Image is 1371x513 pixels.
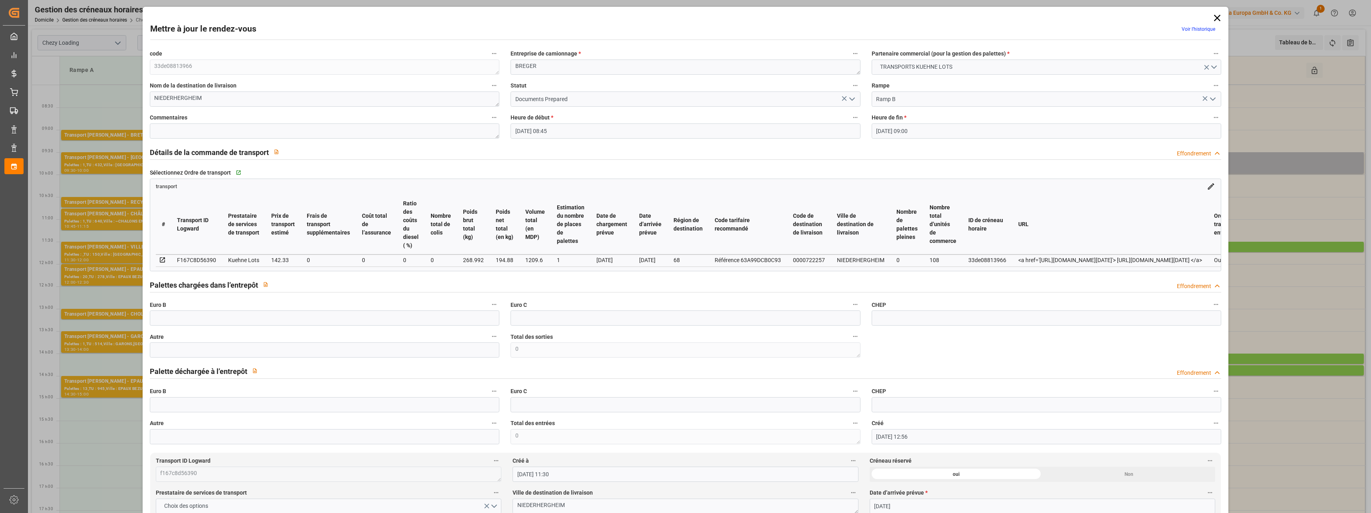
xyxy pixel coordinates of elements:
font: Transport ID Logward [156,457,211,464]
font: Total des sorties [511,334,553,340]
h2: Mettre à jour le rendez-vous [150,23,256,36]
input: JJ-MM-AAAA HH :MM [872,123,1222,139]
div: 108 [930,255,956,265]
font: Prestataire de services de transport [156,489,247,496]
div: Non [1043,467,1216,482]
span: transport [156,183,177,189]
button: Prestataire de services de transport [491,487,501,498]
font: Euro B [150,302,166,308]
button: Ouvrir le menu [845,93,857,105]
input: Type à rechercher/sélectionner [511,91,860,107]
button: Euro B [489,386,499,396]
button: Heure de fin * [1211,112,1221,123]
button: Commentaires [489,112,499,123]
th: Code de destination de livraison [787,195,831,255]
font: Nom de la destination de livraison [150,82,236,89]
font: Autre [150,334,164,340]
button: Heure de début * [850,112,860,123]
button: Euro B [489,299,499,310]
div: <a href='[URL][DOMAIN_NAME][DATE]'> [URL][DOMAIN_NAME][DATE] </a> [1018,255,1202,265]
div: 0 [362,255,391,265]
font: Ville de destination de livraison [513,489,593,496]
font: Autre [150,420,164,426]
th: Date de chargement prévue [590,195,633,255]
h2: Palettes chargées dans l’entrepôt [150,280,258,290]
button: Rampe [1211,80,1221,91]
button: Transport ID Logward [491,455,501,466]
div: 194.88 [496,255,513,265]
font: Euro C [511,388,527,394]
font: Créé [872,420,884,426]
button: Nom de la destination de livraison [489,80,499,91]
font: CHEP [872,302,886,308]
button: Ouvrir le menu [872,60,1222,75]
button: code [489,48,499,59]
div: NIEDERHERGHEIM [837,255,884,265]
textarea: 0 [511,429,860,444]
input: JJ-MM-AAAA HH :MM [511,123,860,139]
button: Euro C [850,299,860,310]
th: Poids net total (en kg) [490,195,519,255]
font: Date d’arrivée prévue [870,489,924,496]
font: Créé à [513,457,529,464]
div: Kuehne Lots [228,255,259,265]
th: Ordre de transport envoyé [1208,195,1244,255]
button: Euro C [850,386,860,396]
th: Nombre total d’unités de commerce [924,195,962,255]
th: Nombre total de colis [425,195,457,255]
button: Autre [489,331,499,342]
font: Créneau réservé [870,457,912,464]
th: ID de créneau horaire [962,195,1012,255]
th: Prix de transport estimé [265,195,301,255]
div: Effondrement [1177,282,1211,290]
input: JJ-MM-AAAA HH :MM [513,467,858,482]
div: Oui [1214,255,1238,265]
div: 268.992 [463,255,484,265]
div: 1 [557,255,584,265]
button: Statut [850,80,860,91]
th: Code tarifaire recommandé [709,195,787,255]
font: CHEP [872,388,886,394]
div: [DATE] [639,255,662,265]
th: Région de destination [668,195,709,255]
button: Ville de destination de livraison [848,487,858,498]
div: 68 [674,255,703,265]
font: Euro C [511,302,527,308]
button: CHEP [1211,299,1221,310]
textarea: 0 [511,342,860,358]
div: F167C8D56390 [177,255,216,265]
div: Effondrement [1177,369,1211,377]
a: Voir l’historique [1182,26,1215,32]
span: Sélectionnez Ordre de transport [150,169,231,177]
div: 0 [896,255,918,265]
font: Statut [511,82,527,89]
th: Estimation du nombre de places de palettes [551,195,590,255]
input: JJ-MM-AAAA HH :MM [872,429,1222,444]
th: # [156,195,171,255]
button: Total des entrées [850,418,860,428]
th: Transport ID Logward [171,195,222,255]
font: Heure de début [511,114,550,121]
h2: Palette déchargée à l’entrepôt [150,366,247,377]
th: Nombre de palettes pleines [890,195,924,255]
textarea: 33de08813966 [150,60,500,75]
span: TRANSPORTS KUEHNE LOTS [876,63,956,71]
button: Créé [1211,418,1221,428]
button: Ouvrir le menu [1206,93,1218,105]
div: Référence 63A99DCB0C93 [715,255,781,265]
button: Créneau réservé [1205,455,1215,466]
div: 0 [431,255,451,265]
textarea: BREGER [511,60,860,75]
font: Rampe [872,82,890,89]
font: Commentaires [150,114,187,121]
input: Type à rechercher/sélectionner [872,91,1222,107]
button: Créé à [848,455,858,466]
button: View description [269,144,284,159]
th: Coût total de l’assurance [356,195,397,255]
div: 33de08813966 [968,255,1006,265]
button: Autre [489,418,499,428]
button: View description [247,363,262,378]
div: 142.33 [271,255,295,265]
font: Euro B [150,388,166,394]
button: Partenaire commercial (pour la gestion des palettes) * [1211,48,1221,59]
